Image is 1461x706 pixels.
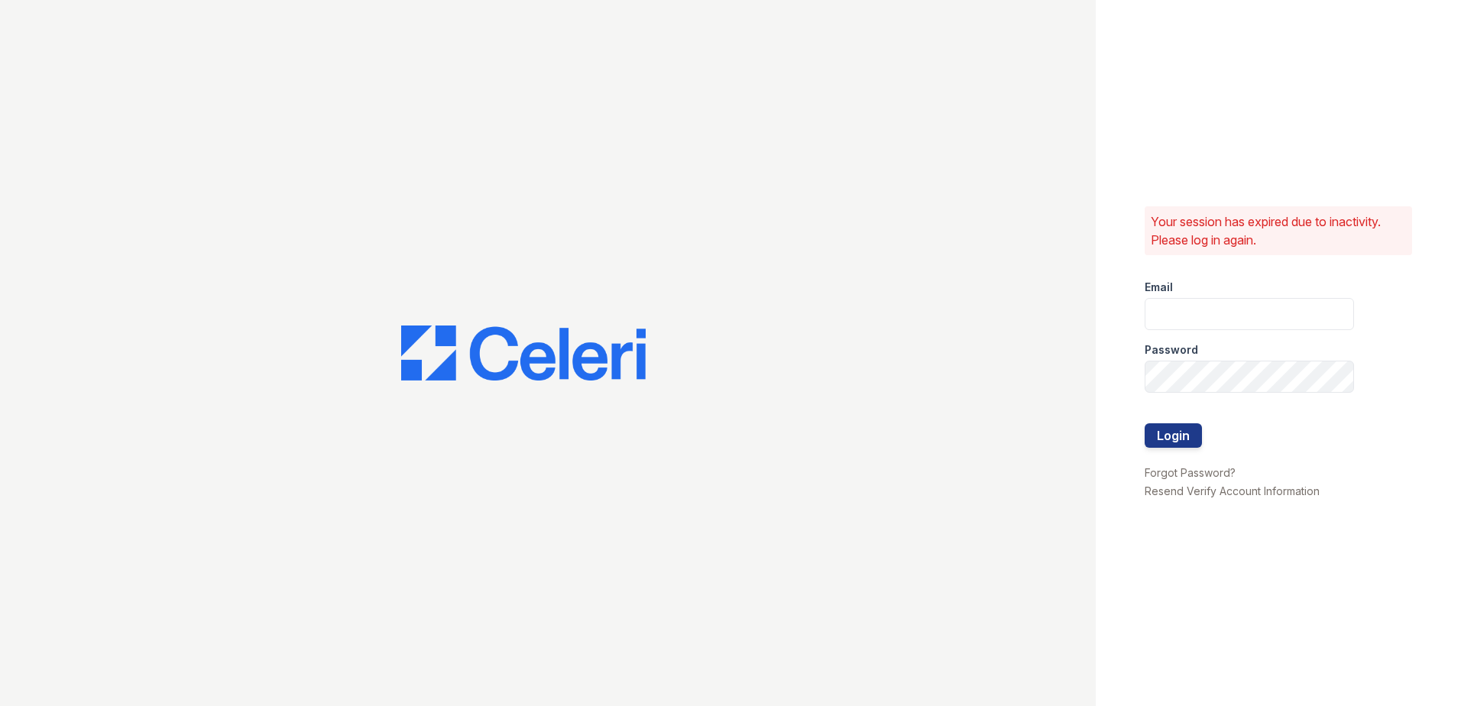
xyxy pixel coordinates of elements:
[401,325,646,381] img: CE_Logo_Blue-a8612792a0a2168367f1c8372b55b34899dd931a85d93a1a3d3e32e68fde9ad4.png
[1145,423,1202,448] button: Login
[1145,466,1236,479] a: Forgot Password?
[1145,342,1198,358] label: Password
[1145,484,1320,497] a: Resend Verify Account Information
[1151,212,1406,249] p: Your session has expired due to inactivity. Please log in again.
[1145,280,1173,295] label: Email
